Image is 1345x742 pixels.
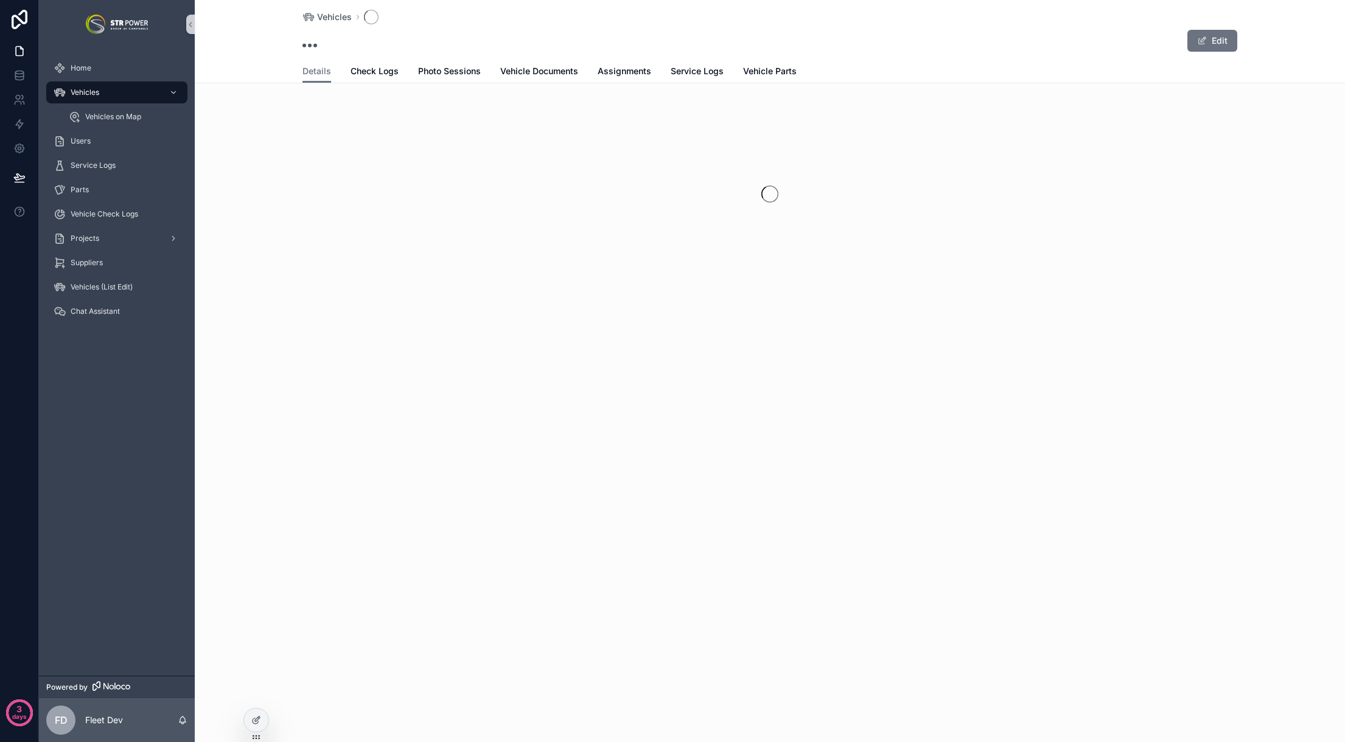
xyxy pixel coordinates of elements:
a: Projects [46,227,187,249]
a: Vehicles on Map [61,106,187,128]
a: Details [302,60,331,83]
a: Parts [46,179,187,201]
span: Vehicle Parts [743,65,797,77]
span: Powered by [46,682,88,692]
span: Home [71,63,91,73]
p: Fleet Dev [85,714,123,726]
span: Parts [71,185,89,195]
a: Chat Assistant [46,300,187,322]
a: Home [46,57,187,79]
span: FD [55,713,68,727]
span: Vehicles on Map [85,112,141,122]
a: Service Logs [671,60,724,85]
a: Vehicle Parts [743,60,797,85]
a: Vehicles [302,11,352,23]
span: Vehicles (List Edit) [71,282,133,292]
span: Vehicle Documents [500,65,578,77]
a: Powered by [39,676,195,698]
span: Users [71,136,91,146]
span: Details [302,65,331,77]
span: Assignments [598,65,651,77]
span: Check Logs [351,65,399,77]
div: scrollable content [39,49,195,338]
span: Chat Assistant [71,307,120,316]
a: Vehicle Check Logs [46,203,187,225]
img: App logo [86,15,148,34]
span: Suppliers [71,258,103,268]
span: Projects [71,234,99,243]
a: Vehicles [46,81,187,103]
span: Vehicles [71,88,99,97]
span: Vehicles [317,11,352,23]
a: Assignments [598,60,651,85]
p: 3 [16,703,22,715]
a: Service Logs [46,154,187,176]
a: Vehicles (List Edit) [46,276,187,298]
span: Vehicle Check Logs [71,209,138,219]
a: Users [46,130,187,152]
span: Service Logs [671,65,724,77]
button: Edit [1187,30,1237,52]
a: Vehicle Documents [500,60,578,85]
a: Photo Sessions [418,60,481,85]
p: days [12,708,27,725]
a: Check Logs [351,60,399,85]
span: Photo Sessions [418,65,481,77]
span: Service Logs [71,161,116,170]
a: Suppliers [46,252,187,274]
